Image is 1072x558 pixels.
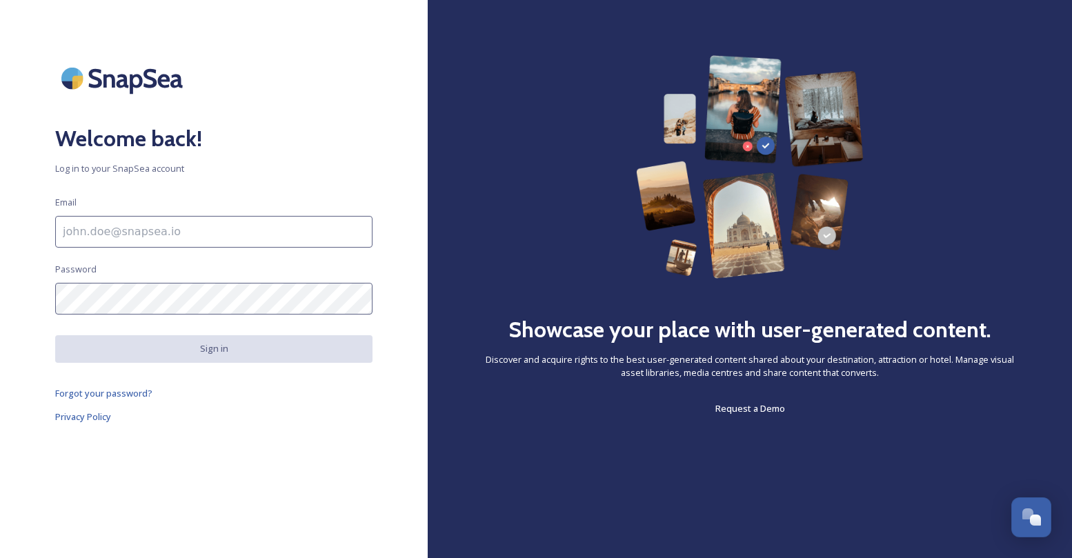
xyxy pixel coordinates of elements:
[55,122,373,155] h2: Welcome back!
[55,408,373,425] a: Privacy Policy
[715,400,785,417] a: Request a Demo
[508,313,991,346] h2: Showcase your place with user-generated content.
[1011,497,1051,537] button: Open Chat
[55,410,111,423] span: Privacy Policy
[636,55,864,279] img: 63b42ca75bacad526042e722_Group%20154-p-800.png
[55,196,77,209] span: Email
[55,216,373,248] input: john.doe@snapsea.io
[483,353,1017,379] span: Discover and acquire rights to the best user-generated content shared about your destination, att...
[55,55,193,101] img: SnapSea Logo
[55,335,373,362] button: Sign in
[715,402,785,415] span: Request a Demo
[55,162,373,175] span: Log in to your SnapSea account
[55,385,373,401] a: Forgot your password?
[55,263,97,276] span: Password
[55,387,152,399] span: Forgot your password?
